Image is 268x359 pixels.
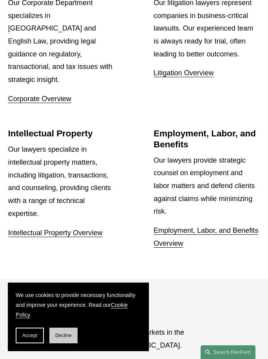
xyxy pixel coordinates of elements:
span: Decline [55,333,72,338]
button: Accept [16,328,44,343]
a: Employment, Labor, and Benefits Overview [154,227,258,247]
p: Our lawyers specialize in intellectual property matters, including litigation, transactions, and ... [8,143,114,220]
button: Decline [49,328,78,343]
h2: Employment, Labor, and Benefits [154,128,260,149]
h2: Intellectual Property [8,128,114,139]
a: Litigation Overview [154,69,214,77]
a: Cookie Policy [16,302,128,318]
a: Corporate Overview [8,95,71,103]
p: Our lawyers provide strategic counsel on employment and labor matters and defend clients against ... [154,154,260,218]
span: Accept [22,333,37,338]
p: We use cookies to provide necessary functionality and improve your experience. Read our . [16,290,141,320]
a: Intellectual Property Overview [8,229,103,237]
section: Cookie banner [8,283,149,351]
a: Search this site [201,345,255,359]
